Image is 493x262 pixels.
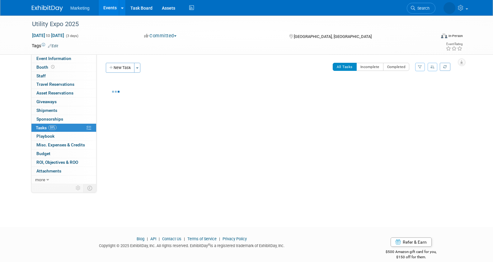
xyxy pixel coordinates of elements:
img: Patti Baxter [444,2,455,14]
div: Copyright © 2025 ExhibitDay, Inc. All rights reserved. ExhibitDay is a registered trademark of Ex... [32,241,352,249]
span: Booth not reserved yet [50,65,56,69]
div: Event Format [399,32,463,42]
span: Attachments [36,168,61,173]
span: | [182,237,186,241]
div: In-Person [448,34,463,38]
div: Utility Expo 2025 [30,19,426,30]
a: Playbook [31,132,96,140]
div: $150 off for them. [361,255,462,260]
span: (3 days) [65,34,78,38]
span: [GEOGRAPHIC_DATA], [GEOGRAPHIC_DATA] [294,34,372,39]
a: Booth [31,63,96,71]
button: Incomplete [356,63,383,71]
button: Committed [142,33,179,39]
span: Misc. Expenses & Credits [36,142,85,147]
span: Search [415,6,430,11]
span: Giveaways [36,99,57,104]
img: Format-Inperson.png [441,33,447,38]
img: loading... [112,91,120,93]
span: Staff [36,73,46,78]
a: Refresh [440,63,450,71]
span: 59% [48,125,57,130]
a: Contact Us [162,237,181,241]
sup: ® [208,243,210,246]
a: Shipments [31,106,96,115]
a: Blog [137,237,144,241]
td: Tags [32,43,58,49]
span: ROI, Objectives & ROO [36,160,78,165]
button: Completed [383,63,410,71]
a: Asset Reservations [31,89,96,97]
a: Giveaways [31,98,96,106]
a: ROI, Objectives & ROO [31,158,96,167]
div: $500 Amazon gift card for you, [361,245,462,260]
a: Terms of Service [187,237,217,241]
span: Travel Reservations [36,82,74,87]
a: Attachments [31,167,96,175]
a: Event Information [31,54,96,63]
a: Budget [31,149,96,158]
a: Misc. Expenses & Credits [31,141,96,149]
td: Personalize Event Tab Strip [73,184,84,192]
span: Booth [36,65,56,70]
a: Edit [48,44,58,48]
button: All Tasks [333,63,357,71]
a: Sponsorships [31,115,96,123]
div: Event Rating [446,43,462,46]
span: Event Information [36,56,71,61]
a: more [31,176,96,184]
span: | [218,237,222,241]
a: Staff [31,72,96,80]
a: Search [407,3,435,14]
span: | [145,237,149,241]
span: Playbook [36,134,54,139]
a: Travel Reservations [31,80,96,89]
a: Privacy Policy [223,237,247,241]
span: Sponsorships [36,117,63,122]
img: ExhibitDay [32,5,63,11]
span: to [45,33,51,38]
a: Refer & Earn [391,237,432,247]
span: Shipments [36,108,57,113]
span: Marketing [70,6,89,11]
td: Toggle Event Tabs [84,184,96,192]
button: New Task [106,63,134,73]
span: Tasks [36,125,57,130]
span: | [157,237,161,241]
span: Asset Reservations [36,90,73,95]
a: Tasks59% [31,124,96,132]
span: Budget [36,151,50,156]
span: more [35,177,45,182]
a: API [150,237,156,241]
span: [DATE] [DATE] [32,33,64,38]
